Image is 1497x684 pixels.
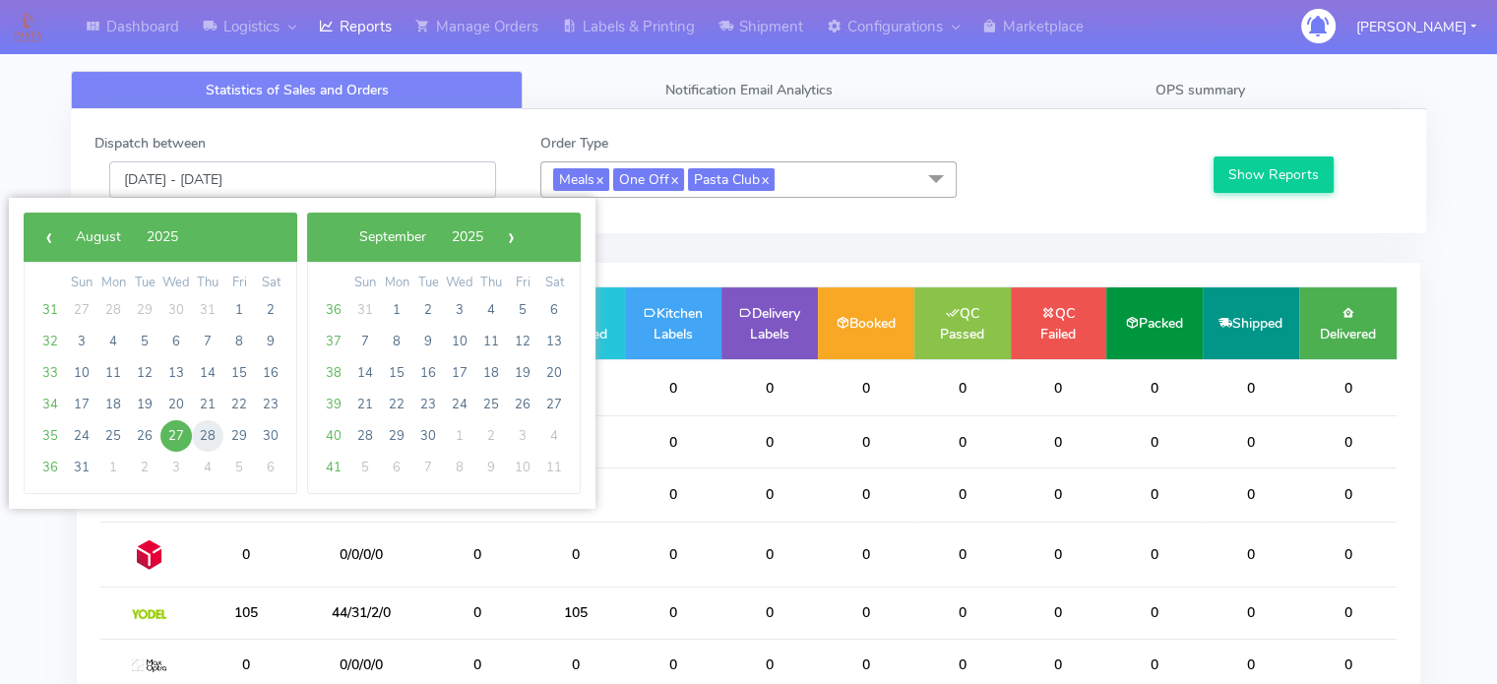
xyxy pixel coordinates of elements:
[97,357,129,389] span: 11
[412,389,444,420] span: 23
[475,326,507,357] span: 11
[346,222,439,252] button: September
[444,452,475,483] span: 8
[192,420,223,452] span: 28
[160,420,192,452] span: 27
[1011,287,1106,359] td: QC Failed
[475,389,507,420] span: 25
[349,389,381,420] span: 21
[721,467,818,522] td: 0
[1155,81,1245,99] span: OPS summary
[412,452,444,483] span: 7
[160,357,192,389] span: 13
[760,168,769,189] a: x
[475,273,507,294] th: weekday
[818,416,914,467] td: 0
[688,168,775,191] span: Pasta Club
[1299,467,1397,522] td: 0
[255,294,286,326] span: 2
[198,522,293,587] td: 0
[381,420,412,452] span: 29
[914,522,1011,587] td: 0
[721,359,818,416] td: 0
[428,522,527,587] td: 0
[318,357,349,389] span: 38
[1106,522,1203,587] td: 0
[1011,588,1106,639] td: 0
[359,227,426,246] span: September
[317,223,526,242] bs-datepicker-navigation-view: ​ ​ ​
[97,389,129,420] span: 18
[721,287,818,359] td: Delivery Labels
[818,359,914,416] td: 0
[34,326,66,357] span: 32
[1106,467,1203,522] td: 0
[1203,467,1299,522] td: 0
[625,416,721,467] td: 0
[129,326,160,357] span: 5
[527,522,625,587] td: 0
[349,452,381,483] span: 5
[66,273,97,294] th: weekday
[1203,416,1299,467] td: 0
[540,133,608,154] label: Order Type
[318,420,349,452] span: 40
[914,588,1011,639] td: 0
[66,357,97,389] span: 10
[381,389,412,420] span: 22
[160,389,192,420] span: 20
[1299,287,1397,359] td: Delivered
[129,294,160,326] span: 29
[669,168,678,189] a: x
[625,287,721,359] td: Kitchen Labels
[381,294,412,326] span: 1
[94,133,206,154] label: Dispatch between
[381,273,412,294] th: weekday
[63,222,134,252] button: August
[475,357,507,389] span: 18
[255,273,286,294] th: weekday
[412,326,444,357] span: 9
[613,168,684,191] span: One Off
[507,389,538,420] span: 26
[223,357,255,389] span: 15
[129,420,160,452] span: 26
[129,452,160,483] span: 2
[97,420,129,452] span: 25
[34,389,66,420] span: 34
[665,81,833,99] span: Notification Email Analytics
[97,294,129,326] span: 28
[318,294,349,326] span: 36
[1299,588,1397,639] td: 0
[76,227,121,246] span: August
[527,588,625,639] td: 105
[538,452,570,483] span: 11
[109,161,496,198] input: Pick the Daterange
[381,357,412,389] span: 15
[553,168,609,191] span: Meals
[192,326,223,357] span: 7
[818,287,914,359] td: Booked
[538,357,570,389] span: 20
[496,222,526,252] button: ›
[132,609,166,619] img: Yodel
[507,452,538,483] span: 10
[192,389,223,420] span: 21
[444,420,475,452] span: 1
[34,357,66,389] span: 33
[206,81,389,99] span: Statistics of Sales and Orders
[223,273,255,294] th: weekday
[1341,7,1491,47] button: [PERSON_NAME]
[192,452,223,483] span: 4
[914,359,1011,416] td: 0
[66,420,97,452] span: 24
[198,588,293,639] td: 105
[428,588,527,639] td: 0
[475,294,507,326] span: 4
[818,522,914,587] td: 0
[129,357,160,389] span: 12
[625,467,721,522] td: 0
[1106,416,1203,467] td: 0
[914,287,1011,359] td: QC Passed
